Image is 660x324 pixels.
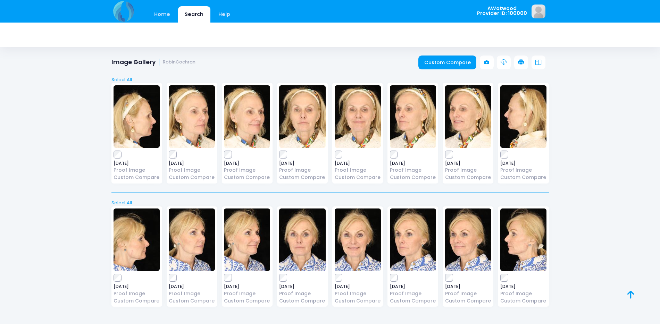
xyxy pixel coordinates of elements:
[390,161,436,165] span: [DATE]
[445,174,491,181] a: Custom Compare
[224,167,270,174] a: Proof Image
[445,85,491,148] img: image
[445,284,491,289] span: [DATE]
[279,85,325,148] img: image
[211,6,237,23] a: Help
[500,174,546,181] a: Custom Compare
[114,290,160,297] a: Proof Image
[169,290,215,297] a: Proof Image
[163,60,195,65] small: RobinCochran
[279,284,325,289] span: [DATE]
[279,161,325,165] span: [DATE]
[500,161,546,165] span: [DATE]
[390,297,436,305] a: Custom Compare
[224,161,270,165] span: [DATE]
[169,85,215,148] img: image
[445,290,491,297] a: Proof Image
[279,290,325,297] a: Proof Image
[279,297,325,305] a: Custom Compare
[169,297,215,305] a: Custom Compare
[114,161,160,165] span: [DATE]
[335,290,381,297] a: Proof Image
[109,199,551,206] a: Select All
[224,85,270,148] img: image
[169,167,215,174] a: Proof Image
[335,85,381,148] img: image
[390,284,436,289] span: [DATE]
[500,290,546,297] a: Proof Image
[224,208,270,271] img: image
[390,290,436,297] a: Proof Image
[114,297,160,305] a: Custom Compare
[445,297,491,305] a: Custom Compare
[114,167,160,174] a: Proof Image
[279,167,325,174] a: Proof Image
[111,59,196,66] h1: Image Gallery
[109,76,551,83] a: Select All
[445,167,491,174] a: Proof Image
[335,174,381,181] a: Custom Compare
[169,174,215,181] a: Custom Compare
[335,208,381,271] img: image
[500,167,546,174] a: Proof Image
[114,174,160,181] a: Custom Compare
[114,208,160,271] img: image
[477,6,527,16] span: AWatwood Provider ID: 100000
[224,290,270,297] a: Proof Image
[500,208,546,271] img: image
[335,167,381,174] a: Proof Image
[169,208,215,271] img: image
[500,85,546,148] img: image
[500,284,546,289] span: [DATE]
[279,208,325,271] img: image
[335,284,381,289] span: [DATE]
[335,161,381,165] span: [DATE]
[532,5,545,18] img: image
[224,174,270,181] a: Custom Compare
[390,85,436,148] img: image
[169,284,215,289] span: [DATE]
[390,174,436,181] a: Custom Compare
[390,167,436,174] a: Proof Image
[114,284,160,289] span: [DATE]
[224,284,270,289] span: [DATE]
[418,56,476,69] a: Custom Compare
[169,161,215,165] span: [DATE]
[148,6,177,23] a: Home
[445,208,491,271] img: image
[390,208,436,271] img: image
[279,174,325,181] a: Custom Compare
[500,297,546,305] a: Custom Compare
[224,297,270,305] a: Custom Compare
[445,161,491,165] span: [DATE]
[335,297,381,305] a: Custom Compare
[114,85,160,148] img: image
[178,6,210,23] a: Search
